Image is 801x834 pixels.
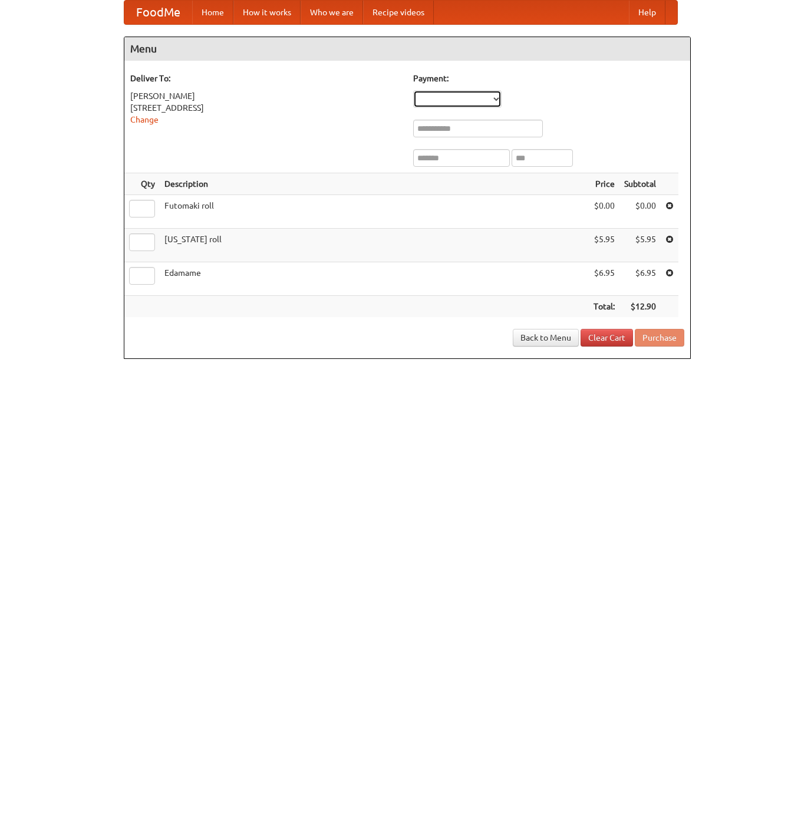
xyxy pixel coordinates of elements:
td: [US_STATE] roll [160,229,589,262]
td: Edamame [160,262,589,296]
td: $6.95 [589,262,619,296]
h5: Payment: [413,72,684,84]
td: $0.00 [619,195,661,229]
a: Clear Cart [581,329,633,347]
th: Total: [589,296,619,318]
h5: Deliver To: [130,72,401,84]
td: $0.00 [589,195,619,229]
div: [PERSON_NAME] [130,90,401,102]
a: Who we are [301,1,363,24]
th: Description [160,173,589,195]
a: How it works [233,1,301,24]
a: Home [192,1,233,24]
a: Recipe videos [363,1,434,24]
th: Qty [124,173,160,195]
td: $5.95 [589,229,619,262]
button: Purchase [635,329,684,347]
th: Price [589,173,619,195]
h4: Menu [124,37,690,61]
td: $5.95 [619,229,661,262]
th: Subtotal [619,173,661,195]
a: Change [130,115,159,124]
div: [STREET_ADDRESS] [130,102,401,114]
th: $12.90 [619,296,661,318]
a: Help [629,1,665,24]
td: Futomaki roll [160,195,589,229]
a: Back to Menu [513,329,579,347]
a: FoodMe [124,1,192,24]
td: $6.95 [619,262,661,296]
